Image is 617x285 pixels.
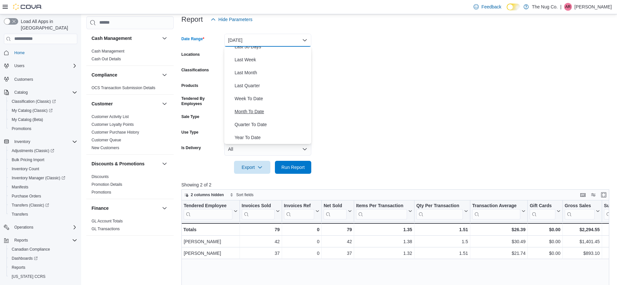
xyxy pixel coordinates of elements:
button: Net Sold [324,203,352,220]
div: Gift Cards [530,203,555,209]
span: Promotions [9,125,77,133]
div: Compliance [86,84,174,94]
h3: Customer [92,101,113,107]
div: Finance [86,217,174,235]
button: Gift Cards [530,203,561,220]
span: Transfers (Classic) [12,203,49,208]
a: Feedback [471,0,504,13]
button: Operations [12,223,36,231]
button: Hide Parameters [208,13,255,26]
span: 2 columns hidden [191,192,224,197]
span: Home [14,50,25,55]
button: Operations [1,223,80,232]
button: Manifests [6,183,80,192]
a: GL Transactions [92,227,120,231]
button: Inventory [161,241,168,249]
button: Reports [6,263,80,272]
span: Customer Activity List [92,114,129,119]
button: All [224,143,311,156]
button: Run Report [275,161,311,174]
button: Inventory [92,242,159,248]
a: Promotions [92,190,111,195]
span: Transfers [9,210,77,218]
div: 1.35 [356,226,412,233]
a: Manifests [9,183,31,191]
a: Customer Purchase History [92,130,139,135]
a: Promotions [9,125,34,133]
input: Dark Mode [507,4,520,10]
div: Items Per Transaction [356,203,407,220]
span: GL Account Totals [92,219,123,224]
label: Products [181,83,198,88]
button: Sort fields [227,191,256,199]
div: 1.32 [356,249,412,257]
div: Alex Roerick [564,3,572,11]
a: Customer Queue [92,138,121,142]
a: Dashboards [6,254,80,263]
label: Tendered By Employees [181,96,222,106]
span: Canadian Compliance [12,247,50,252]
a: Home [12,49,27,57]
span: New Customers [92,145,119,150]
label: Classifications [181,67,209,73]
span: Catalog [14,90,28,95]
button: Display options [589,191,597,199]
button: Reports [1,236,80,245]
a: Transfers [9,210,31,218]
a: Transfers (Classic) [6,201,80,210]
a: Customers [12,76,36,83]
a: Discounts [92,174,109,179]
div: Totals [183,226,238,233]
a: Cash Management [92,49,124,53]
div: [PERSON_NAME] [184,249,238,257]
button: 2 columns hidden [182,191,227,199]
div: Net Sold [324,203,347,220]
div: $21.74 [472,249,525,257]
span: Users [12,62,77,70]
button: Reports [12,236,31,244]
label: Sale Type [181,114,199,119]
a: [US_STATE] CCRS [9,273,48,280]
div: $893.10 [565,249,600,257]
span: Customer Loyalty Points [92,122,134,127]
div: $2,294.55 [565,226,600,233]
span: Hide Parameters [218,16,253,23]
div: 42 [324,238,352,245]
button: Inventory [12,138,33,146]
button: Customers [1,74,80,84]
h3: Report [181,16,203,23]
a: Transfers (Classic) [9,201,52,209]
button: Discounts & Promotions [92,160,159,167]
span: Reports [12,236,77,244]
a: Adjustments (Classic) [9,147,57,155]
span: [US_STATE] CCRS [12,274,45,279]
a: Promotion Details [92,182,122,187]
a: Dashboards [9,255,40,262]
span: Reports [9,264,77,271]
span: Inventory [12,138,77,146]
button: Purchase Orders [6,192,80,201]
div: 79 [324,226,352,233]
button: Gross Sales [565,203,600,220]
div: 1.51 [416,249,468,257]
button: Transfers [6,210,80,219]
div: Transaction Average [472,203,520,209]
div: 1.38 [356,238,412,245]
span: Month To Date [235,108,309,115]
a: Classification (Classic) [6,97,80,106]
div: Cash Management [86,47,174,65]
div: Invoices Sold [241,203,274,220]
div: 0 [284,226,319,233]
a: Cash Out Details [92,57,121,61]
div: Tendered Employee [184,203,232,220]
div: 37 [241,249,279,257]
div: Qty Per Transaction [416,203,463,220]
span: OCS Transaction Submission Details [92,85,155,90]
div: Customer [86,113,174,154]
div: Invoices Ref [284,203,314,209]
span: Last Month [235,69,309,77]
div: Net Sold [324,203,347,209]
div: Items Per Transaction [356,203,407,209]
button: Transaction Average [472,203,525,220]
